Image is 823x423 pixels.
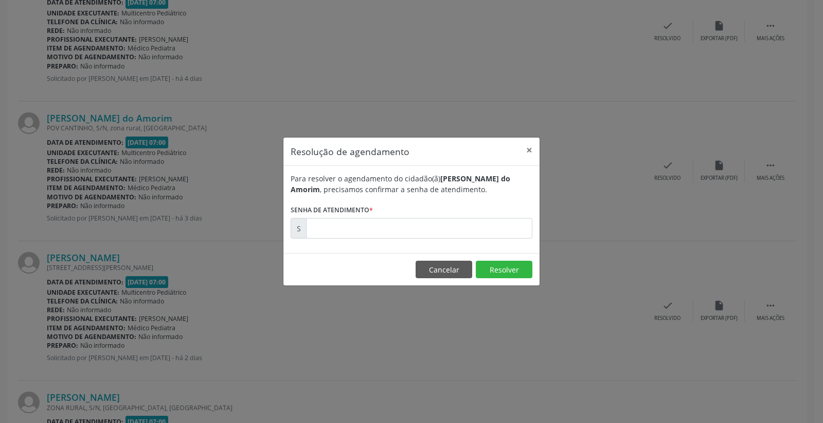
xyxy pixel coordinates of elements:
[291,145,409,158] h5: Resolução de agendamento
[291,202,373,218] label: Senha de atendimento
[291,218,307,239] div: S
[519,138,540,163] button: Close
[291,174,510,194] b: [PERSON_NAME] do Amorim
[416,261,472,278] button: Cancelar
[476,261,532,278] button: Resolver
[291,173,532,195] div: Para resolver o agendamento do cidadão(ã) , precisamos confirmar a senha de atendimento.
